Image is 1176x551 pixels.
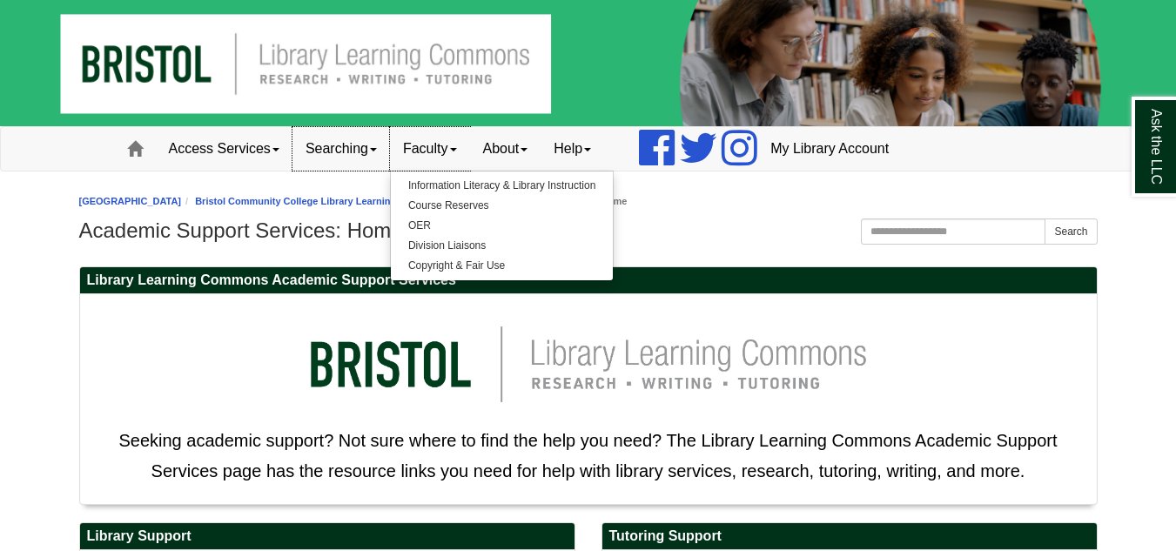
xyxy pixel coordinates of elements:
[79,196,182,206] a: [GEOGRAPHIC_DATA]
[1045,218,1097,245] button: Search
[195,196,446,206] a: Bristol Community College Library Learning Commons
[602,523,1097,550] h2: Tutoring Support
[391,236,613,256] a: Division Liaisons
[292,127,390,171] a: Searching
[156,127,292,171] a: Access Services
[470,127,541,171] a: About
[80,523,575,550] h2: Library Support
[118,431,1057,480] span: Seeking academic support? Not sure where to find the help you need? The Library Learning Commons ...
[541,127,604,171] a: Help
[79,193,1098,210] nav: breadcrumb
[391,196,613,216] a: Course Reserves
[284,303,893,426] img: llc logo
[80,267,1097,294] h2: Library Learning Commons Academic Support Services
[391,216,613,236] a: OER
[757,127,902,171] a: My Library Account
[391,256,613,276] a: Copyright & Fair Use
[390,127,470,171] a: Faculty
[79,218,1098,243] h1: Academic Support Services: Home
[391,176,613,196] a: Information Literacy & Library Instruction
